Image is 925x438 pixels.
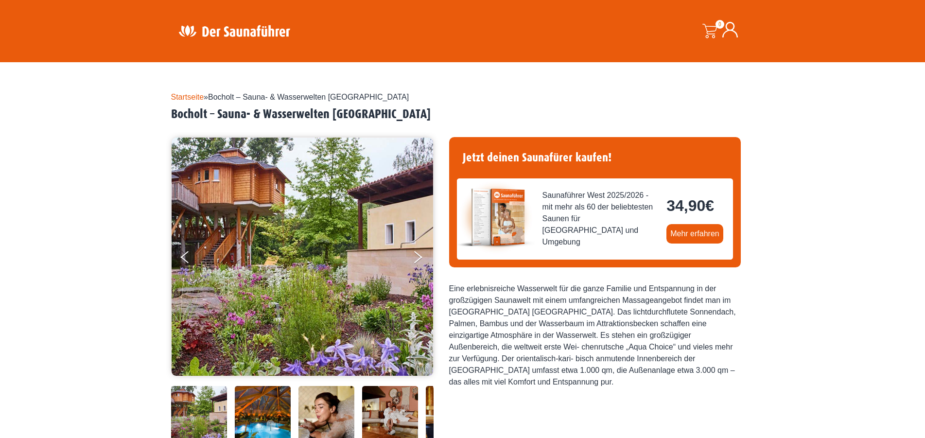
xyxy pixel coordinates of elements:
span: Bocholt – Sauna- & Wasserwelten [GEOGRAPHIC_DATA] [208,93,409,101]
button: Next [412,247,436,271]
span: » [171,93,409,101]
div: Eine erlebnisreiche Wasserwelt für die ganze Familie und Entspannung in der großzügigen Saunawelt... [449,283,741,388]
button: Previous [181,247,205,271]
bdi: 34,90 [666,197,714,214]
span: 0 [716,20,724,29]
img: der-saunafuehrer-2025-west.jpg [457,178,535,256]
span: Saunaführer West 2025/2026 - mit mehr als 60 der beliebtesten Saunen für [GEOGRAPHIC_DATA] und Um... [542,190,659,248]
span: € [705,197,714,214]
h2: Bocholt – Sauna- & Wasserwelten [GEOGRAPHIC_DATA] [171,107,754,122]
a: Mehr erfahren [666,224,723,244]
h4: Jetzt deinen Saunafürer kaufen! [457,145,733,171]
a: Startseite [171,93,204,101]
